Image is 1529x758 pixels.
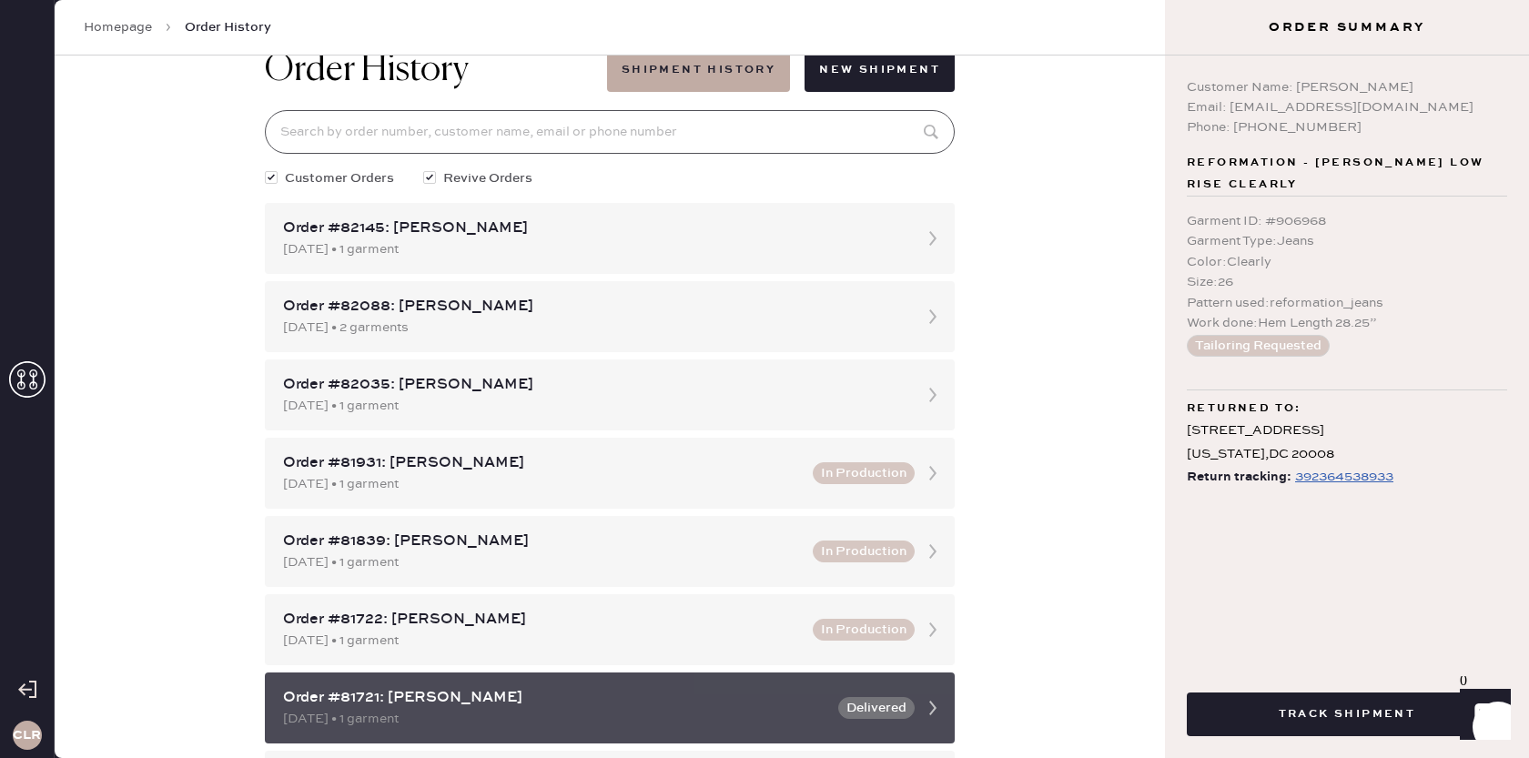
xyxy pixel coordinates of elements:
div: [DATE] • 1 garment [283,709,827,729]
div: Order #82145: [PERSON_NAME] [283,217,904,239]
button: New Shipment [805,48,955,92]
span: Customer Orders [285,168,394,188]
h1: Order History [265,48,469,92]
div: Order #82088: [PERSON_NAME] [283,296,904,318]
div: Order #81839: [PERSON_NAME] [283,531,802,552]
div: [DATE] • 1 garment [283,396,904,416]
button: Delivered [838,697,915,719]
div: Garment ID : # 906968 [1187,211,1507,231]
div: [DATE] • 1 garment [283,239,904,259]
div: [STREET_ADDRESS] [US_STATE] , DC 20008 [1187,419,1507,465]
div: Garment Type : Jeans [1187,231,1507,251]
div: Order #81722: [PERSON_NAME] [283,609,802,631]
iframe: Front Chat [1443,676,1521,754]
div: [DATE] • 2 garments [283,318,904,338]
span: Revive Orders [443,168,532,188]
button: In Production [813,462,915,484]
a: Homepage [84,18,152,36]
button: In Production [813,541,915,562]
div: [DATE] • 1 garment [283,552,802,572]
div: https://www.fedex.com/apps/fedextrack/?tracknumbers=392364538933&cntry_code=US [1295,466,1393,488]
button: Track Shipment [1187,692,1507,736]
span: Reformation - [PERSON_NAME] Low rise Clearly [1187,152,1507,196]
span: Order History [185,18,271,36]
h3: Order Summary [1165,18,1529,36]
button: Tailoring Requested [1187,335,1330,357]
h3: CLR [13,729,41,742]
div: Work done : Hem Length 28.25” [1187,313,1507,333]
a: 392364538933 [1291,466,1393,489]
a: Track Shipment [1187,704,1507,722]
div: Pattern used : reformation_jeans [1187,293,1507,313]
div: Color : Clearly [1187,252,1507,272]
div: [DATE] • 1 garment [283,631,802,651]
button: Shipment History [607,48,790,92]
div: Email: [EMAIL_ADDRESS][DOMAIN_NAME] [1187,97,1507,117]
div: Order #81931: [PERSON_NAME] [283,452,802,474]
span: Returned to: [1187,398,1301,419]
span: Return tracking: [1187,466,1291,489]
div: Customer Name: [PERSON_NAME] [1187,77,1507,97]
div: Order #82035: [PERSON_NAME] [283,374,904,396]
button: In Production [813,619,915,641]
div: Phone: [PHONE_NUMBER] [1187,117,1507,137]
input: Search by order number, customer name, email or phone number [265,110,955,154]
div: Order #81721: [PERSON_NAME] [283,687,827,709]
div: [DATE] • 1 garment [283,474,802,494]
div: Size : 26 [1187,272,1507,292]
